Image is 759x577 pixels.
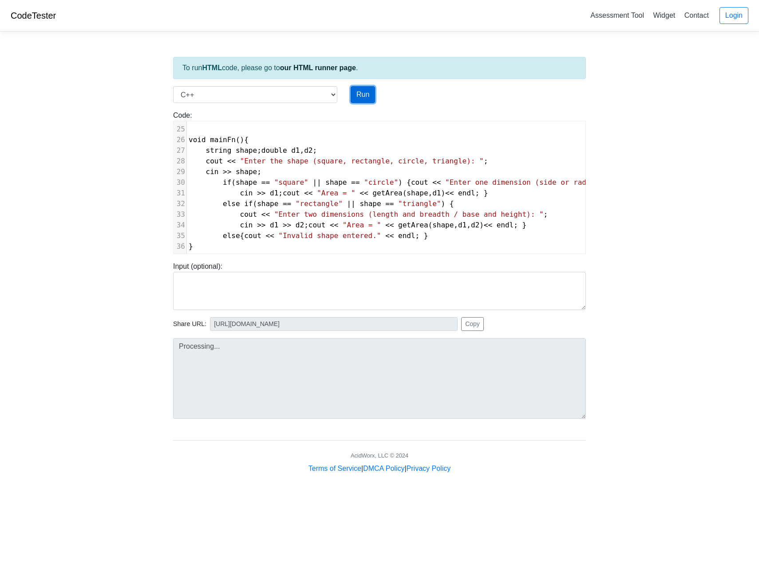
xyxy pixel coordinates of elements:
span: >> [257,189,265,197]
span: "Enter the shape (square, rectangle, circle, triangle): " [240,157,484,165]
span: << [484,221,492,229]
span: getArea [398,221,428,229]
span: d1 [270,221,278,229]
span: d1 [458,221,466,229]
a: Privacy Policy [407,465,451,472]
span: shape [236,167,257,176]
span: << [445,189,454,197]
span: || [347,199,355,208]
a: Terms of Service [308,465,361,472]
span: endl [458,189,475,197]
span: << [385,231,394,240]
div: 30 [174,177,186,188]
span: cin [206,167,219,176]
span: (){ [189,135,249,144]
span: ; ( , ) ; } [189,189,488,197]
span: == [261,178,270,187]
span: shape [257,199,278,208]
span: shape [236,146,257,155]
span: shape [325,178,347,187]
span: cout [411,178,428,187]
span: endl [497,221,514,229]
span: << [330,221,338,229]
span: d1 [270,189,278,197]
span: ; ( , , ) ; } [189,221,526,229]
span: "Area = " [317,189,356,197]
div: 28 [174,156,186,167]
div: 29 [174,167,186,177]
span: cout [240,210,257,219]
div: Input (optional): [166,261,593,310]
span: else [223,231,240,240]
div: Code: [166,110,593,254]
span: || [312,178,321,187]
input: No share available yet [210,317,458,331]
span: cin [240,221,253,229]
span: "Enter one dimension (side or radius): " [445,178,616,187]
span: >> [283,221,291,229]
span: "triangle" [398,199,441,208]
span: endl [398,231,415,240]
span: { ; } [189,231,428,240]
span: cin [240,189,253,197]
span: shape [236,178,257,187]
span: ; , ; [189,146,317,155]
div: 25 [174,124,186,135]
div: 36 [174,241,186,252]
div: 33 [174,209,186,220]
span: ; [189,157,488,165]
span: shape [432,221,454,229]
div: To run code, please go to . [173,57,586,79]
span: mainFn [210,135,236,144]
span: else [223,199,240,208]
span: "square" [274,178,308,187]
span: getArea [372,189,402,197]
a: Widget [649,8,679,23]
a: Assessment Tool [587,8,648,23]
span: Share URL: [173,319,206,329]
span: "rectangle" [296,199,343,208]
span: if [223,178,231,187]
span: if [244,199,253,208]
span: << [385,221,394,229]
a: our HTML runner page [280,64,356,72]
span: d1 [291,146,300,155]
span: shape [360,199,381,208]
span: d2 [296,221,304,229]
span: d2 [304,146,312,155]
span: << [265,231,274,240]
span: string [206,146,232,155]
div: | | [308,463,451,474]
span: "Invalid shape entered." [278,231,381,240]
span: == [385,199,394,208]
span: "Area = " [343,221,381,229]
span: >> [223,167,231,176]
span: d1 [432,189,441,197]
span: } [189,242,193,251]
span: << [304,189,312,197]
div: 32 [174,199,186,209]
span: ; [189,167,261,176]
div: 35 [174,231,186,241]
span: cout [206,157,223,165]
span: "Enter two dimensions (length and breadth / base and height): " [274,210,544,219]
span: cout [283,189,300,197]
div: 27 [174,145,186,156]
span: >> [257,221,265,229]
div: AcidWorx, LLC © 2024 [351,451,408,460]
a: DMCA Policy [363,465,404,472]
div: 26 [174,135,186,145]
span: double [261,146,287,155]
span: ; [189,210,548,219]
a: CodeTester [11,11,56,20]
div: 31 [174,188,186,199]
span: cout [244,231,261,240]
span: shape [407,189,428,197]
span: ( ) { [189,199,454,208]
div: 34 [174,220,186,231]
span: << [261,210,270,219]
span: == [283,199,291,208]
span: == [351,178,360,187]
span: "circle" [364,178,398,187]
span: ( ) { ; [189,178,621,187]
